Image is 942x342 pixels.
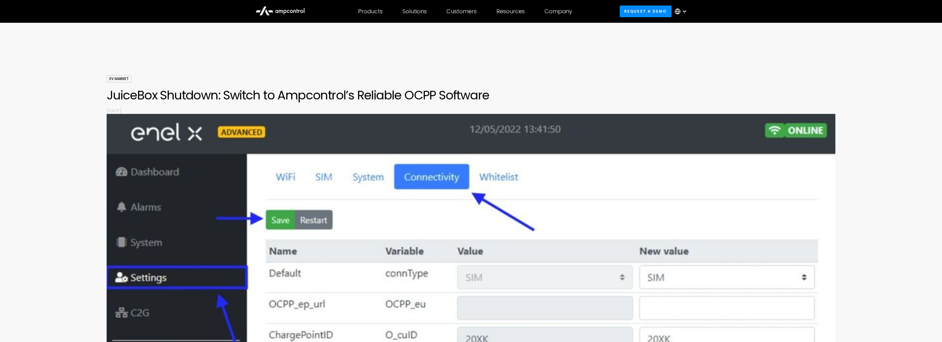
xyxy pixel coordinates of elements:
p: [DATE] [107,107,836,114]
div: Solutions [402,8,427,15]
h1: JuiceBox Shutdown: Switch to Ampcontrol’s Reliable OCPP Software [107,88,836,103]
div: Products [358,8,383,15]
div: EV Market [107,75,132,82]
div: Company [544,8,572,15]
div: Customers [447,8,477,15]
div: Resources [496,8,525,15]
a: Request a demo [620,6,671,17]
